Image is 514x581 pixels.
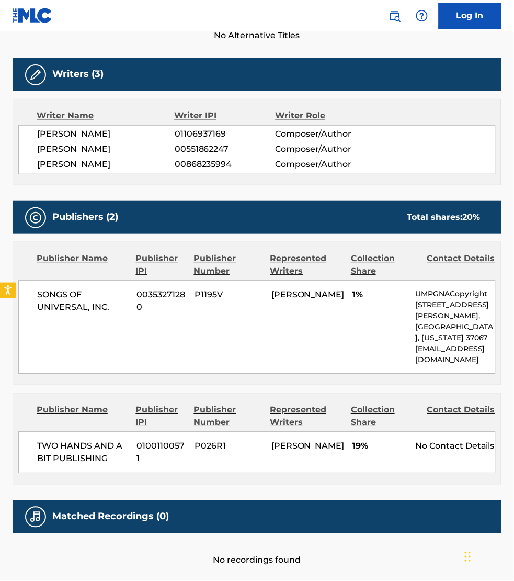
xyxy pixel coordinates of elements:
span: 19% [352,440,407,453]
div: Writer Name [37,110,174,122]
span: [PERSON_NAME] [271,290,345,300]
div: No recordings found [13,533,501,567]
img: MLC Logo [13,8,53,23]
span: Composer/Author [276,159,367,171]
span: 00551862247 [175,143,276,156]
a: Log In [439,3,501,29]
div: Represented Writers [270,404,344,429]
span: 20 % [463,213,481,222]
span: [PERSON_NAME] [37,143,175,156]
div: Writer IPI [174,110,275,122]
div: Publisher Name [37,404,128,429]
p: [STREET_ADDRESS][PERSON_NAME], [415,300,495,322]
img: search [389,9,401,22]
img: Publishers [29,211,42,224]
p: UMPGNACopyright [415,289,495,300]
div: Contact Details [427,404,496,429]
span: [PERSON_NAME] [37,128,175,141]
img: Matched Recordings [29,511,42,523]
span: 00868235994 [175,159,276,171]
div: Writer Role [276,110,368,122]
div: No Contact Details [415,440,495,453]
h5: Writers (3) [52,69,104,81]
div: Publisher Number [194,404,262,429]
div: Total shares: [407,211,481,224]
span: [PERSON_NAME] [271,441,345,451]
span: SONGS OF UNIVERSAL, INC. [37,289,129,314]
span: P1195V [195,289,264,301]
span: TWO HANDS AND A BIT PUBLISHING [37,440,129,465]
div: Publisher IPI [136,404,186,429]
span: [PERSON_NAME] [37,159,175,171]
div: Collection Share [351,253,419,278]
img: Writers [29,69,42,81]
p: [GEOGRAPHIC_DATA], [US_STATE] 37067 [415,322,495,344]
div: Publisher Name [37,253,128,278]
span: Composer/Author [276,128,367,141]
span: 00353271280 [136,289,187,314]
p: [EMAIL_ADDRESS][DOMAIN_NAME] [415,344,495,366]
span: P026R1 [195,440,264,453]
div: Help [412,5,432,26]
span: Composer/Author [276,143,367,156]
span: 01001100571 [136,440,187,465]
a: Public Search [384,5,405,26]
div: Represented Writers [270,253,344,278]
img: help [416,9,428,22]
div: Collection Share [351,404,419,429]
div: Contact Details [427,253,496,278]
div: Publisher IPI [136,253,186,278]
iframe: Chat Widget [462,531,514,581]
span: No Alternative Titles [13,30,501,42]
span: 1% [352,289,407,301]
span: 01106937169 [175,128,276,141]
div: Drag [465,541,471,573]
h5: Publishers (2) [52,211,118,224]
h5: Matched Recordings (0) [52,511,169,523]
div: Publisher Number [194,253,262,278]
